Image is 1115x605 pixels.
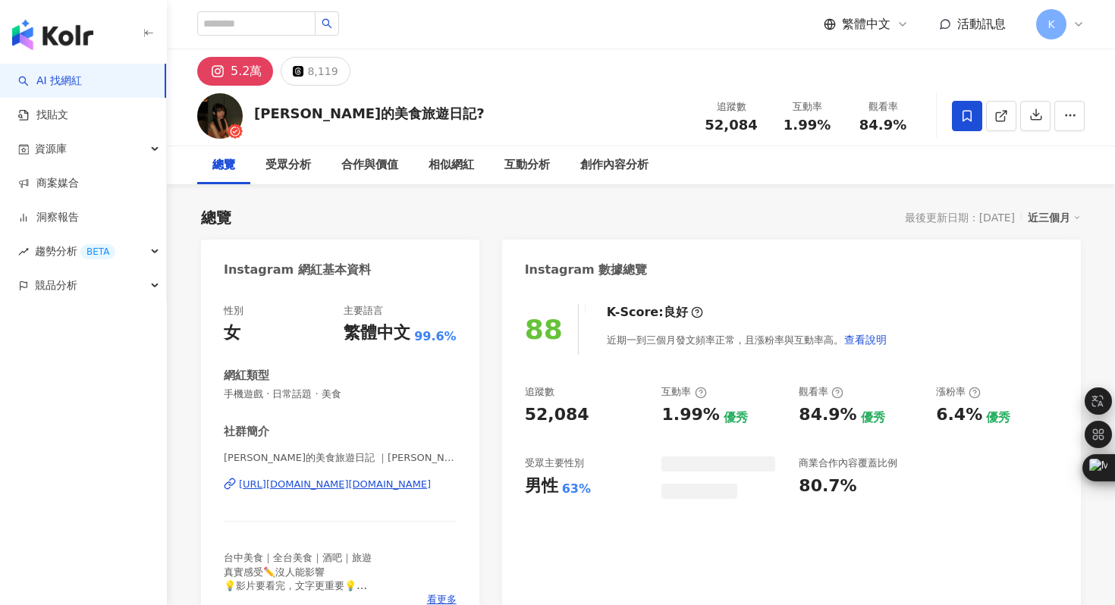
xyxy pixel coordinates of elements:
[35,132,67,166] span: 資源庫
[344,304,383,318] div: 主要語言
[843,324,887,355] button: 查看說明
[844,334,887,346] span: 查看說明
[525,262,648,278] div: Instagram 數據總覽
[18,176,79,191] a: 商案媒合
[607,304,703,321] div: K-Score :
[905,212,1015,224] div: 最後更新日期：[DATE]
[799,475,856,498] div: 80.7%
[525,314,563,345] div: 88
[702,99,760,114] div: 追蹤數
[504,156,550,174] div: 互動分析
[322,18,332,29] span: search
[525,403,589,427] div: 52,084
[12,20,93,50] img: logo
[197,93,243,139] img: KOL Avatar
[18,74,82,89] a: searchAI 找網紅
[224,262,371,278] div: Instagram 網紅基本資料
[341,156,398,174] div: 合作與價值
[344,321,410,345] div: 繁體中文
[35,234,115,268] span: 趨勢分析
[661,403,719,427] div: 1.99%
[239,478,431,491] div: [URL][DOMAIN_NAME][DOMAIN_NAME]
[778,99,836,114] div: 互動率
[525,456,584,470] div: 受眾主要性別
[799,456,897,470] div: 商業合作內容覆蓋比例
[936,385,981,399] div: 漲粉率
[664,304,688,321] div: 良好
[254,104,485,123] div: [PERSON_NAME]的美食旅遊日記?
[307,61,338,82] div: 8,119
[562,481,591,497] div: 63%
[224,368,269,384] div: 網紅類型
[580,156,649,174] div: 創作內容分析
[784,118,831,133] span: 1.99%
[224,424,269,440] div: 社群簡介
[18,246,29,257] span: rise
[201,207,231,228] div: 總覽
[854,99,912,114] div: 觀看率
[197,57,273,86] button: 5.2萬
[1028,208,1081,227] div: 近三個月
[859,118,906,133] span: 84.9%
[281,57,350,86] button: 8,119
[842,16,890,33] span: 繁體中文
[414,328,457,345] span: 99.6%
[1047,16,1054,33] span: K
[18,108,68,123] a: 找貼文
[957,17,1006,31] span: 活動訊息
[224,387,457,401] span: 手機遊戲 · 日常話題 · 美食
[224,451,457,465] span: [PERSON_NAME]的美食旅遊日記 ｜[PERSON_NAME] | [PERSON_NAME].foodntravel
[607,324,887,355] div: 近期一到三個月發文頻率正常，且漲粉率與互動率高。
[429,156,474,174] div: 相似網紅
[936,403,982,427] div: 6.4%
[18,210,79,225] a: 洞察報告
[861,409,885,426] div: 優秀
[705,117,757,133] span: 52,084
[799,385,843,399] div: 觀看率
[224,478,457,491] a: [URL][DOMAIN_NAME][DOMAIN_NAME]
[525,385,554,399] div: 追蹤數
[661,385,706,399] div: 互動率
[986,409,1010,426] div: 優秀
[265,156,311,174] div: 受眾分析
[724,409,748,426] div: 優秀
[212,156,235,174] div: 總覽
[35,268,77,302] span: 競品分析
[224,321,240,345] div: 女
[525,475,558,498] div: 男性
[80,244,115,259] div: BETA
[231,61,262,82] div: 5.2萬
[799,403,856,427] div: 84.9%
[224,304,243,318] div: 性別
